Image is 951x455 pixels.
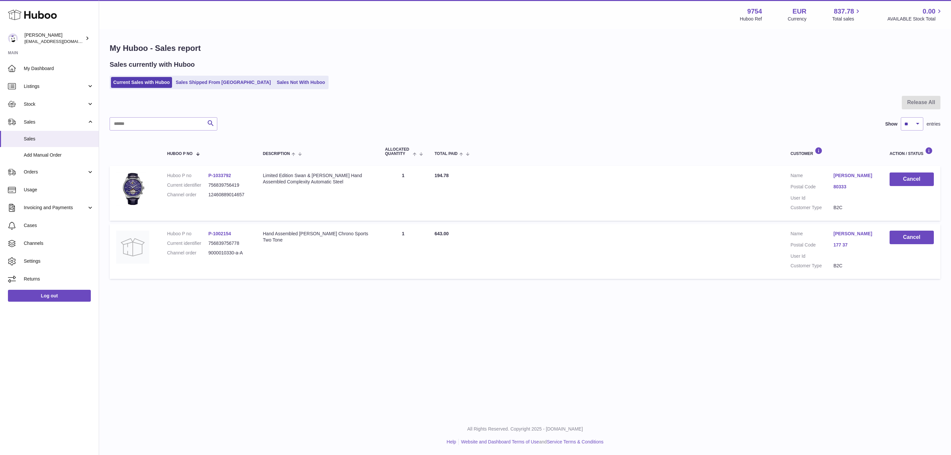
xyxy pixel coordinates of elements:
[833,205,876,211] dd: B2C
[791,231,833,239] dt: Name
[24,83,87,90] span: Listings
[208,240,250,246] dd: 756839756778
[435,173,449,178] span: 194.78
[208,250,250,256] dd: 9000010330-a-A
[110,60,195,69] h2: Sales currently with Huboo
[167,240,208,246] dt: Current identifier
[792,7,806,16] strong: EUR
[435,231,449,236] span: 643.00
[167,231,208,237] dt: Huboo P no
[385,147,411,156] span: ALLOCATED Quantity
[24,258,94,264] span: Settings
[459,439,603,445] li: and
[832,16,862,22] span: Total sales
[24,119,87,125] span: Sales
[24,39,97,44] span: [EMAIL_ADDRESS][DOMAIN_NAME]
[167,152,193,156] span: Huboo P no
[110,43,940,54] h1: My Huboo - Sales report
[747,7,762,16] strong: 9754
[890,147,934,156] div: Action / Status
[791,242,833,250] dt: Postal Code
[547,439,604,444] a: Service Terms & Conditions
[167,250,208,256] dt: Channel order
[208,173,231,178] a: P-1033792
[927,121,940,127] span: entries
[833,242,876,248] a: 177 37
[791,195,833,201] dt: User Id
[834,7,854,16] span: 837.78
[208,192,250,198] dd: 12460889014657
[788,16,807,22] div: Currency
[8,33,18,43] img: info@fieldsluxury.london
[263,231,372,243] div: Hand Assembled [PERSON_NAME] Chrono Sports Two Tone
[24,240,94,246] span: Channels
[8,290,91,302] a: Log out
[833,172,876,179] a: [PERSON_NAME]
[890,172,934,186] button: Cancel
[833,231,876,237] a: [PERSON_NAME]
[791,205,833,211] dt: Customer Type
[890,231,934,244] button: Cancel
[832,7,862,22] a: 837.78 Total sales
[173,77,273,88] a: Sales Shipped From [GEOGRAPHIC_DATA]
[24,205,87,211] span: Invoicing and Payments
[833,184,876,190] a: 80333
[378,224,428,279] td: 1
[885,121,898,127] label: Show
[167,182,208,188] dt: Current identifier
[791,147,876,156] div: Customer
[378,166,428,221] td: 1
[24,65,94,72] span: My Dashboard
[24,169,87,175] span: Orders
[208,182,250,188] dd: 756839756419
[791,184,833,192] dt: Postal Code
[791,253,833,259] dt: User Id
[740,16,762,22] div: Huboo Ref
[435,152,458,156] span: Total paid
[104,426,946,432] p: All Rights Reserved. Copyright 2025 - [DOMAIN_NAME]
[111,77,172,88] a: Current Sales with Huboo
[24,32,84,45] div: [PERSON_NAME]
[887,16,943,22] span: AVAILABLE Stock Total
[24,101,87,107] span: Stock
[263,172,372,185] div: Limited Edition Swan & [PERSON_NAME] Hand Assembled Complexity Automatic Steel
[167,192,208,198] dt: Channel order
[24,152,94,158] span: Add Manual Order
[833,263,876,269] dd: B2C
[116,172,149,206] img: 97541756811480.jpg
[274,77,327,88] a: Sales Not With Huboo
[791,263,833,269] dt: Customer Type
[923,7,935,16] span: 0.00
[167,172,208,179] dt: Huboo P no
[447,439,456,444] a: Help
[24,222,94,229] span: Cases
[116,231,149,264] img: no-photo.jpg
[24,187,94,193] span: Usage
[791,172,833,180] dt: Name
[461,439,539,444] a: Website and Dashboard Terms of Use
[208,231,231,236] a: P-1002154
[24,136,94,142] span: Sales
[263,152,290,156] span: Description
[887,7,943,22] a: 0.00 AVAILABLE Stock Total
[24,276,94,282] span: Returns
